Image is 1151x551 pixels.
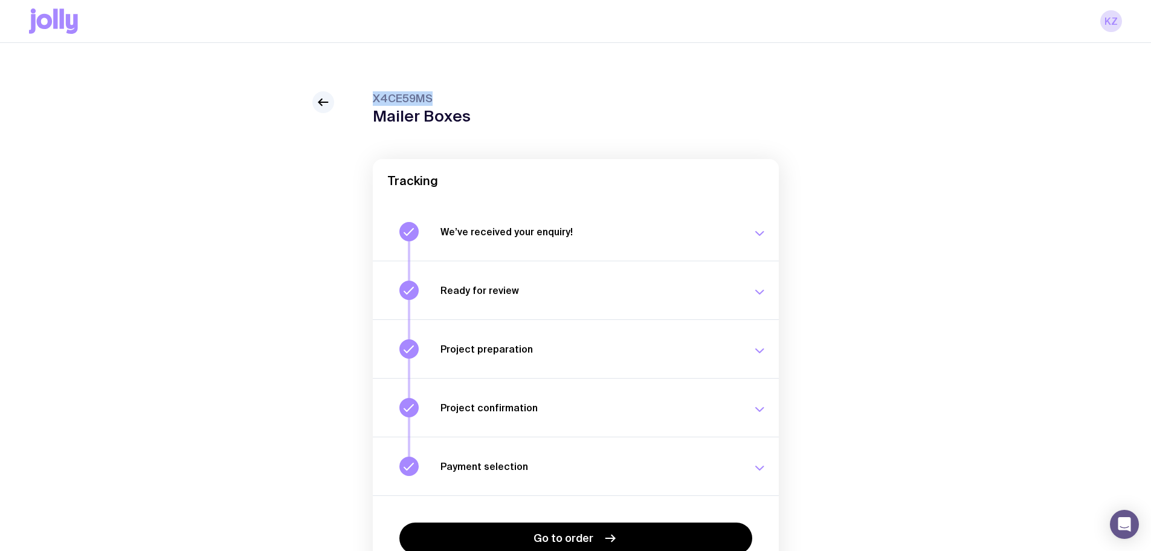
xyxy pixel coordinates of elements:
h3: Payment selection [440,460,738,472]
a: KZ [1100,10,1122,32]
h2: Tracking [387,174,764,188]
h3: We’ve received your enquiry! [440,226,738,238]
h3: Project confirmation [440,402,738,414]
span: Go to order [534,531,593,546]
span: X4CE59MS [373,91,471,106]
div: Open Intercom Messenger [1110,510,1139,539]
button: Project confirmation [373,378,779,437]
button: Project preparation [373,319,779,378]
h1: Mailer Boxes [373,107,471,125]
button: Payment selection [373,437,779,495]
button: We’ve received your enquiry! [373,203,779,261]
h3: Project preparation [440,343,738,355]
h3: Ready for review [440,284,738,296]
button: Ready for review [373,261,779,319]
